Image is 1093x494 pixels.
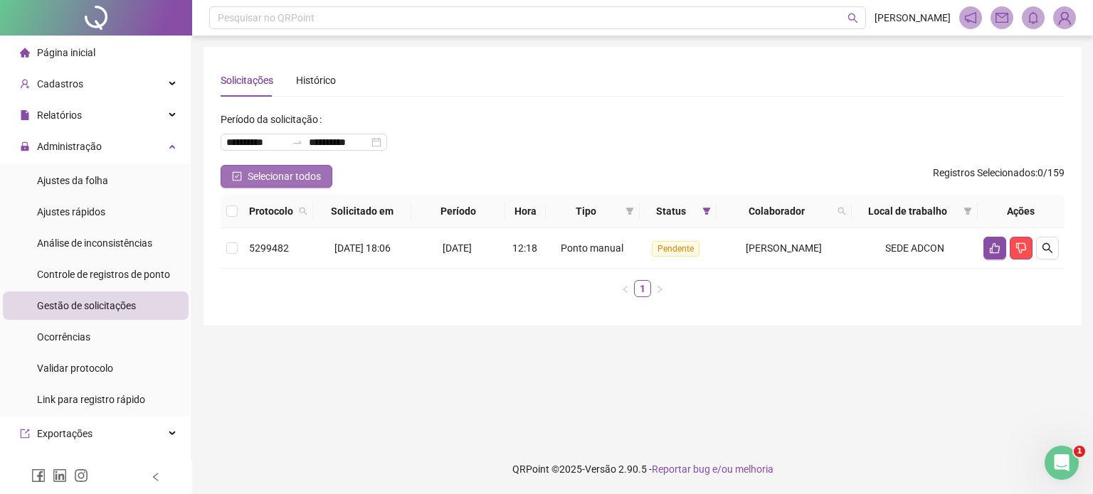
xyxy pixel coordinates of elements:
[989,242,1000,254] span: like
[37,300,136,311] span: Gestão de solicitações
[37,363,113,374] span: Validar protocolo
[961,200,975,222] span: filter
[74,468,88,483] span: instagram
[249,242,289,254] span: 5299482
[651,280,668,297] button: right
[20,141,30,151] span: lock
[37,269,170,280] span: Controle de registros de ponto
[221,108,327,131] label: Período da solicitação
[37,459,90,471] span: Integrações
[37,141,102,152] span: Administração
[53,468,67,483] span: linkedin
[857,203,958,219] span: Local de trabalho
[20,110,30,120] span: file
[296,200,310,222] span: search
[20,79,30,89] span: user-add
[848,13,858,23] span: search
[699,200,714,222] span: filter
[248,168,321,184] span: Selecionar todos
[1027,11,1040,24] span: bell
[31,468,46,483] span: facebook
[933,165,1065,188] span: : 0 / 159
[625,207,634,215] span: filter
[652,241,699,257] span: Pendente
[411,195,505,228] th: Período
[621,285,630,294] span: left
[37,331,90,343] span: Ocorrências
[232,171,242,181] span: check-square
[835,200,849,222] span: search
[963,207,972,215] span: filter
[221,73,273,88] div: Solicitações
[651,280,668,297] li: Próxima página
[1042,242,1053,254] span: search
[37,78,83,90] span: Cadastros
[722,203,832,219] span: Colaborador
[37,175,108,186] span: Ajustes da folha
[933,167,1035,178] span: Registros Selecionados
[37,47,95,58] span: Página inicial
[151,472,161,482] span: left
[505,195,546,228] th: Hora
[292,136,303,148] span: to
[838,207,846,215] span: search
[617,280,634,297] button: left
[652,463,773,475] span: Reportar bug e/ou melhoria
[37,394,145,405] span: Link para registro rápido
[655,285,664,294] span: right
[37,428,93,439] span: Exportações
[20,48,30,58] span: home
[634,280,651,297] li: 1
[20,429,30,439] span: export
[996,11,1008,24] span: mail
[192,444,1093,494] footer: QRPoint © 2025 - 2.90.5 -
[623,200,637,222] span: filter
[313,195,411,228] th: Solicitado em
[221,165,332,188] button: Selecionar todos
[635,281,650,296] a: 1
[746,242,822,254] span: [PERSON_NAME]
[617,280,634,297] li: Página anterior
[1054,7,1075,28] img: 64197
[443,242,472,254] span: [DATE]
[37,237,152,249] span: Análise de inconsistências
[852,228,978,269] td: SEDE ADCON
[512,242,537,254] span: 12:18
[1015,242,1027,254] span: dislike
[645,203,696,219] span: Status
[1074,446,1085,457] span: 1
[585,463,616,475] span: Versão
[334,242,391,254] span: [DATE] 18:06
[964,11,977,24] span: notification
[551,203,620,219] span: Tipo
[1045,446,1079,480] iframe: Intercom live chat
[561,242,623,254] span: Ponto manual
[296,73,336,88] div: Histórico
[37,206,105,218] span: Ajustes rápidos
[702,207,711,215] span: filter
[292,136,303,148] span: swap-right
[37,109,82,121] span: Relatórios
[249,203,293,219] span: Protocolo
[299,207,307,215] span: search
[875,10,951,26] span: [PERSON_NAME]
[983,203,1059,219] div: Ações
